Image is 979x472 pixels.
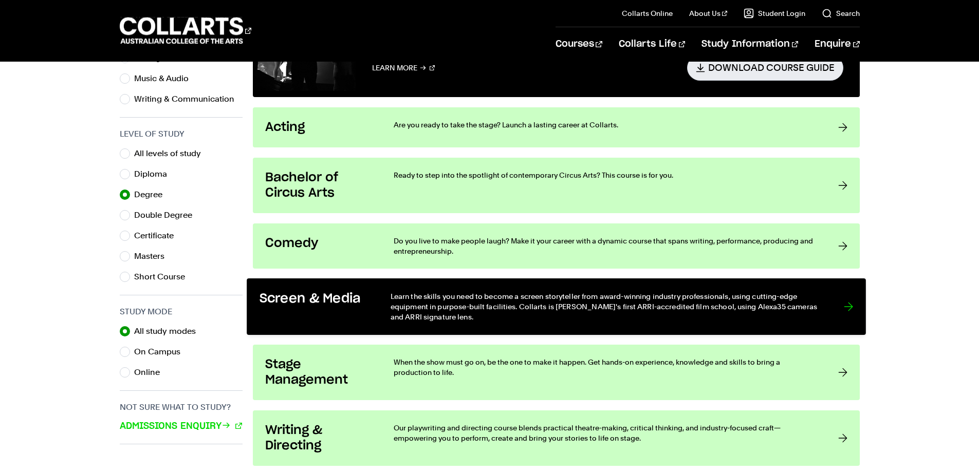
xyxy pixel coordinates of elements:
[394,357,818,377] p: When the show must go on, be the one to make it happen. Get hands-on experience, knowledge and sk...
[394,170,818,180] p: Ready to step into the spotlight of contemporary Circus Arts? This course is for you.
[253,223,860,269] a: Comedy Do you live to make people laugh? Make it your career with a dynamic course that spans wri...
[394,423,818,443] p: Our playwriting and directing course blends practical theatre-making, critical thinking, and indu...
[253,158,860,213] a: Bachelor of Circus Arts Ready to step into the spotlight of contemporary Circus Arts? This course...
[556,27,602,61] a: Courses
[134,167,175,181] label: Diploma
[619,27,685,61] a: Collarts Life
[134,208,200,222] label: Double Degree
[120,401,243,413] h3: Not sure what to study?
[253,345,860,400] a: Stage Management When the show must go on, be the one to make it happen. Get hands-on experience,...
[687,55,843,80] a: Download Course Guide
[120,306,243,318] h3: Study Mode
[120,16,251,45] div: Go to homepage
[134,92,243,106] label: Writing & Communication
[253,410,860,466] a: Writing & Directing Our playwriting and directing course blends practical theatre-making, critica...
[744,8,805,18] a: Student Login
[134,146,209,161] label: All levels of study
[134,249,173,263] label: Masters
[120,420,242,433] a: Admissions Enquiry
[394,120,818,130] p: Are you ready to take the stage? Launch a lasting career at Collarts.
[622,8,673,18] a: Collarts Online
[134,345,189,359] label: On Campus
[372,55,435,80] a: Learn More
[390,291,822,322] p: Learn the skills you need to become a screen storyteller from award-winning industry professional...
[134,71,197,86] label: Music & Audio
[259,291,369,307] h3: Screen & Media
[247,278,866,335] a: Screen & Media Learn the skills you need to become a screen storyteller from award-winning indust...
[701,27,798,61] a: Study Information
[265,236,373,251] h3: Comedy
[253,107,860,147] a: Acting Are you ready to take the stage? Launch a lasting career at Collarts.
[134,187,171,202] label: Degree
[265,423,373,454] h3: Writing & Directing
[815,27,859,61] a: Enquire
[265,170,373,201] h3: Bachelor of Circus Arts
[265,357,373,388] h3: Stage Management
[822,8,860,18] a: Search
[134,365,168,380] label: Online
[134,324,204,338] label: All study modes
[134,270,193,284] label: Short Course
[265,120,373,135] h3: Acting
[689,8,727,18] a: About Us
[120,128,243,140] h3: Level of Study
[134,229,182,243] label: Certificate
[394,236,818,256] p: Do you live to make people laugh? Make it your career with a dynamic course that spans writing, p...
